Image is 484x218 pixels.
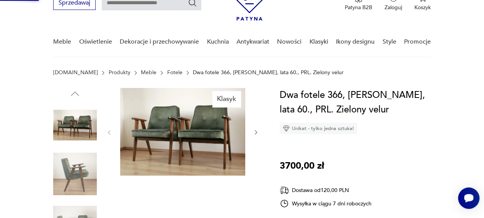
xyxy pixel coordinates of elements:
[193,70,344,76] p: Dwa fotele 366, [PERSON_NAME], lata 60., PRL. Zielony velur
[280,159,324,173] p: 3700,00 zł
[207,27,228,57] a: Kuchnia
[280,199,372,208] div: Wysyłka w ciągu 7 dni roboczych
[283,125,290,132] img: Ikona diamentu
[120,27,199,57] a: Dekoracje i przechowywanie
[236,27,269,57] a: Antykwariat
[345,4,372,11] p: Patyna B2B
[109,70,130,76] a: Produkty
[382,27,396,57] a: Style
[280,88,431,117] h1: Dwa fotele 366, [PERSON_NAME], lata 60., PRL. Zielony velur
[385,4,402,11] p: Zaloguj
[53,103,97,147] img: Zdjęcie produktu Dwa fotele 366, Chierowski, lata 60., PRL. Zielony velur
[280,185,289,195] img: Ikona dostawy
[280,123,357,134] div: Unikat - tylko jedna sztuka!
[167,70,183,76] a: Fotele
[404,27,431,57] a: Promocje
[53,1,96,6] a: Sprzedawaj
[53,152,97,196] img: Zdjęcie produktu Dwa fotele 366, Chierowski, lata 60., PRL. Zielony velur
[458,187,479,209] iframe: Smartsupp widget button
[310,27,328,57] a: Klasyki
[280,185,372,195] div: Dostawa od 120,00 PLN
[336,27,375,57] a: Ikony designu
[79,27,112,57] a: Oświetlenie
[212,91,241,107] div: Klasyk
[53,70,98,76] a: [DOMAIN_NAME]
[414,4,431,11] p: Koszyk
[141,70,156,76] a: Meble
[277,27,301,57] a: Nowości
[120,88,245,176] img: Zdjęcie produktu Dwa fotele 366, Chierowski, lata 60., PRL. Zielony velur
[53,27,71,57] a: Meble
